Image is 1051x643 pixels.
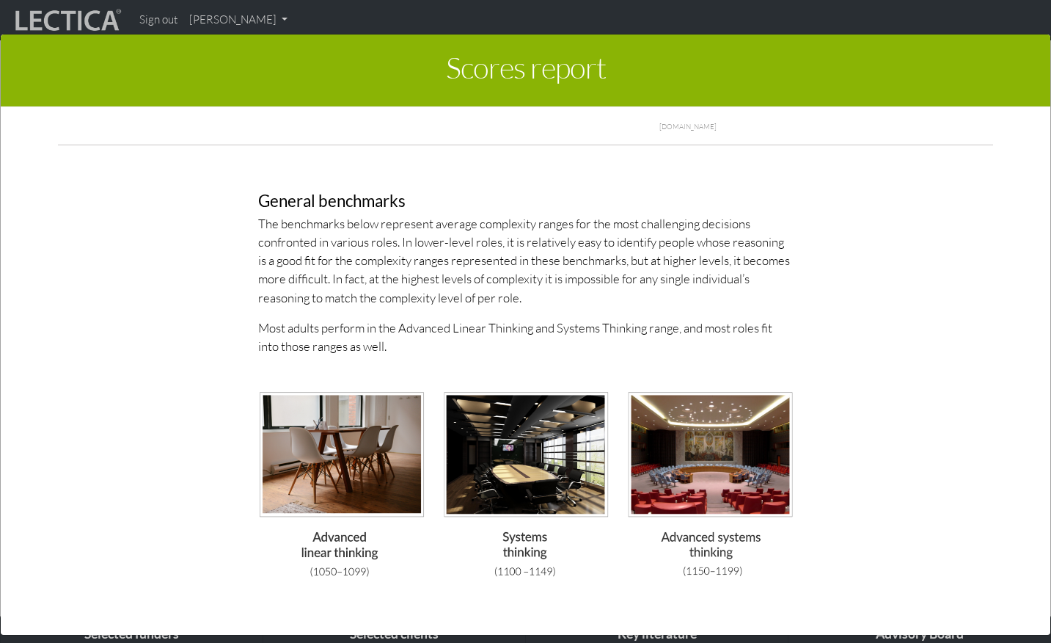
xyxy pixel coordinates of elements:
img: General benchmarks with three zones—Advanced Linear Thinking, Systems Thinking, and Advanced Syst... [258,390,794,578]
p: The benchmarks below represent average complexity ranges for the most challenging decisions confr... [258,214,794,307]
text: Chart credits: Highcharts.com [659,122,717,131]
p: Most adults perform in the Advanced Linear Thinking and Systems Thinking range, and most roles fi... [258,319,794,355]
h1: Scores report [12,46,1039,95]
h3: General benchmarks [258,192,794,211]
